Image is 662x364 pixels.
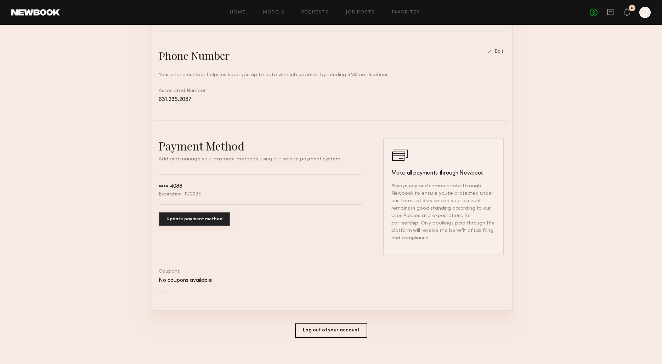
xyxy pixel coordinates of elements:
h2: Payment Method [159,138,362,153]
a: Requests [301,10,329,15]
div: Phone Number [159,49,230,63]
div: •••• 4088 [159,183,183,189]
div: 8 [631,6,633,10]
a: Favorites [392,10,420,15]
button: Update payment method [159,212,230,226]
h3: Make all payments through Newbook [391,169,496,177]
span: 631.235.2037 [159,97,191,102]
a: D [639,7,651,18]
div: Coupons [159,269,504,274]
p: Always pay and communicate through Newbook to ensure you’re protected under our Terms of Service ... [391,182,496,242]
div: Associated Number [159,87,504,103]
div: No coupons available [159,278,504,284]
p: Add and manage your payment methods using our secure payment system. [159,157,362,162]
a: Home [230,10,246,15]
a: Models [263,10,284,15]
div: Expiration: 11/2023 [159,192,201,197]
button: Log out of your account [295,323,367,338]
div: Edit [494,49,504,54]
div: Your phone number helps us keep you up to date with job updates by sending SMS notifications. [159,71,504,79]
a: Job Posts [346,10,375,15]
